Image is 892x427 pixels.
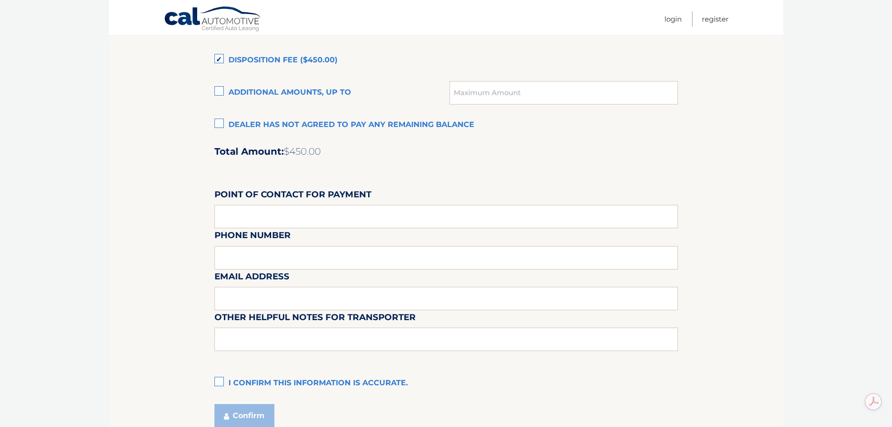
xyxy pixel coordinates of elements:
[214,310,416,328] label: Other helpful notes for transporter
[214,187,371,205] label: Point of Contact for Payment
[214,116,678,135] label: Dealer has not agreed to pay any remaining balance
[214,374,678,393] label: I confirm this information is accurate.
[450,81,678,105] input: Maximum Amount
[284,146,321,157] span: $450.00
[164,6,262,33] a: Cal Automotive
[214,270,289,287] label: Email Address
[214,83,450,102] label: Additional amounts, up to
[664,11,682,27] a: Login
[702,11,729,27] a: Register
[214,51,678,70] label: Disposition Fee ($450.00)
[214,146,678,157] h2: Total Amount:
